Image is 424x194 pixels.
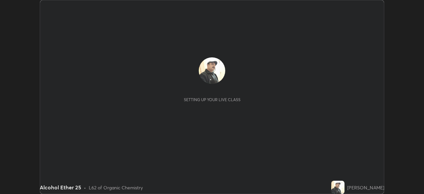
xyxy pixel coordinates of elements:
[84,184,86,191] div: •
[40,183,81,191] div: Alcohol Ether 25
[199,57,225,84] img: 8789f57d21a94de8b089b2eaa565dc50.jpg
[184,97,240,102] div: Setting up your live class
[89,184,143,191] div: L62 of Organic Chemistry
[331,181,344,194] img: 8789f57d21a94de8b089b2eaa565dc50.jpg
[347,184,384,191] div: [PERSON_NAME]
